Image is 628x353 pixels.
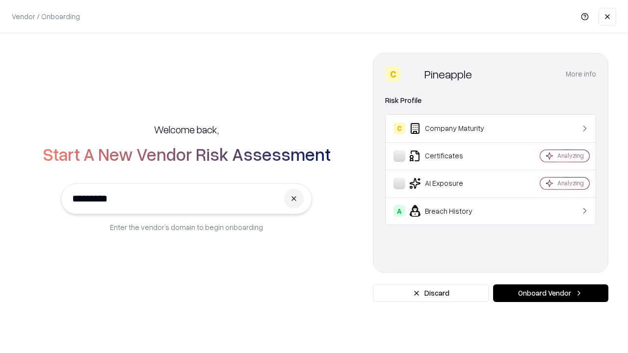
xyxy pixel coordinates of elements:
div: Breach History [393,205,511,217]
div: Risk Profile [385,95,596,106]
div: Pineapple [424,66,472,82]
button: Discard [373,284,489,302]
div: Analyzing [557,151,584,160]
div: A [393,205,405,217]
p: Enter the vendor’s domain to begin onboarding [110,222,263,232]
h5: Welcome back, [154,123,219,136]
div: Certificates [393,150,511,162]
button: Onboard Vendor [493,284,608,302]
div: C [385,66,401,82]
h2: Start A New Vendor Risk Assessment [43,144,331,164]
button: More info [566,65,596,83]
img: Pineapple [405,66,420,82]
div: Analyzing [557,179,584,187]
div: Company Maturity [393,123,511,134]
div: AI Exposure [393,177,511,189]
p: Vendor / Onboarding [12,11,80,22]
div: C [393,123,405,134]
